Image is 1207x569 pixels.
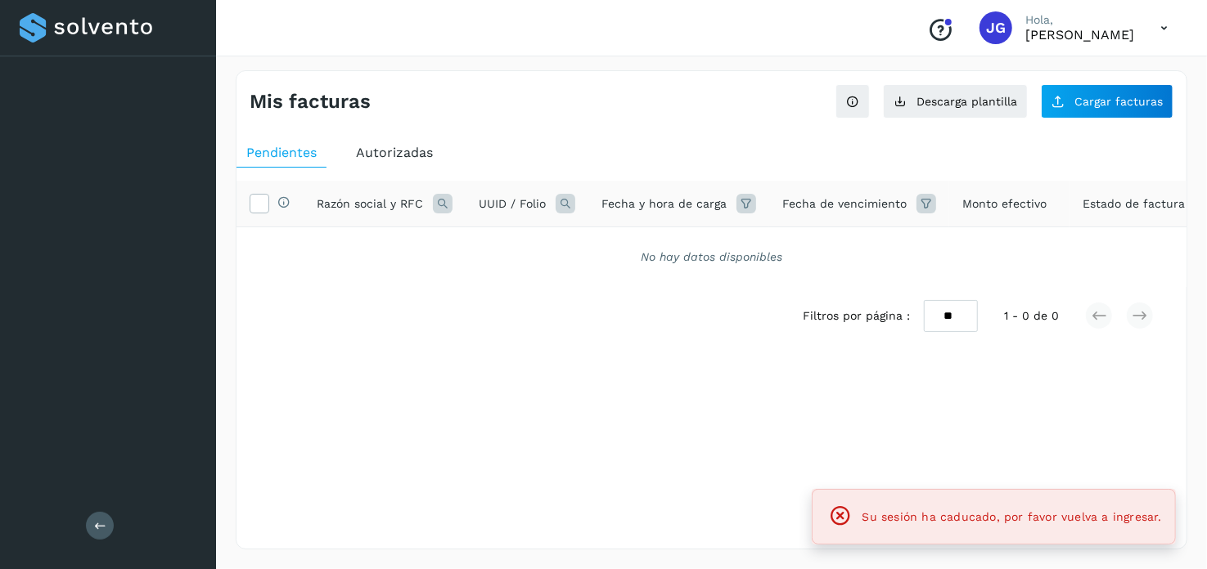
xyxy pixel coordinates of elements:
[1041,84,1173,119] button: Cargar facturas
[258,249,1165,266] div: No hay datos disponibles
[601,195,727,213] span: Fecha y hora de carga
[246,145,317,160] span: Pendientes
[782,195,907,213] span: Fecha de vencimiento
[962,195,1047,213] span: Monto efectivo
[1025,27,1134,43] p: JAIRO GUILLERMO ASPERÓ
[1083,195,1185,213] span: Estado de factura
[1074,96,1163,107] span: Cargar facturas
[804,307,911,325] span: Filtros por página :
[862,510,1162,523] span: Su sesión ha caducado, por favor vuelva a ingresar.
[479,195,546,213] span: UUID / Folio
[317,195,423,213] span: Razón social y RFC
[250,90,371,114] h4: Mis facturas
[356,145,433,160] span: Autorizadas
[883,84,1028,119] button: Descarga plantilla
[1004,307,1059,325] span: 1 - 0 de 0
[1025,13,1134,27] p: Hola,
[917,96,1017,107] span: Descarga plantilla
